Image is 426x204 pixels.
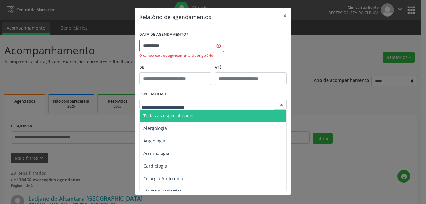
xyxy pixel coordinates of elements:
[279,8,291,24] button: Close
[143,188,182,194] span: Cirurgia Bariatrica
[215,63,287,72] label: ATÉ
[143,150,169,156] span: Arritmologia
[139,53,224,58] div: O campo data de agendamento é obrigatório
[139,13,211,21] h5: Relatório de agendamentos
[139,89,168,99] label: ESPECIALIDADE
[143,125,167,131] span: Alergologia
[143,113,194,119] span: Todas as especialidades
[143,175,184,181] span: Cirurgia Abdominal
[139,63,211,72] label: De
[139,30,189,40] label: DATA DE AGENDAMENTO
[143,138,165,144] span: Angiologia
[143,163,167,169] span: Cardiologia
